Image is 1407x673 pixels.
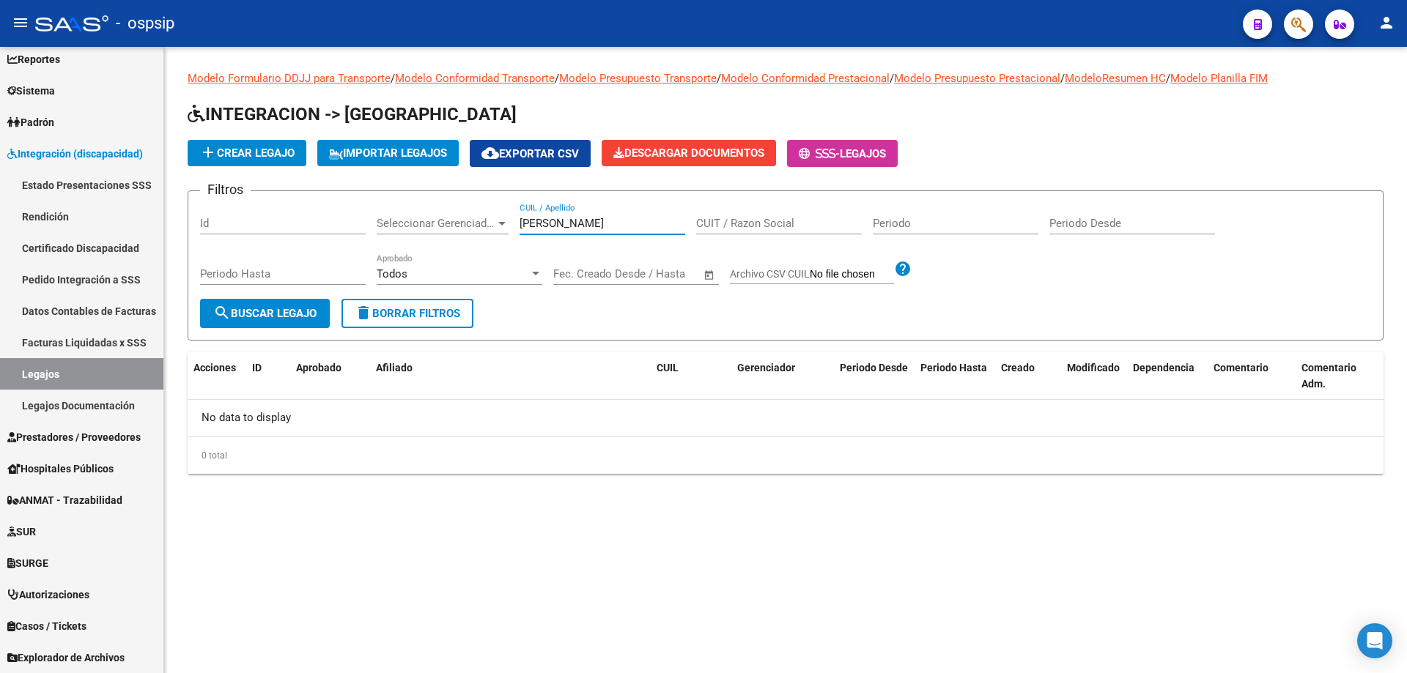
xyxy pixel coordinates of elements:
button: Borrar Filtros [341,299,473,328]
span: Descargar Documentos [613,146,764,160]
span: Periodo Desde [840,362,908,373]
button: IMPORTAR LEGAJOS [317,140,459,166]
mat-icon: search [213,304,231,321]
div: / / / / / / [188,70,1384,474]
span: Aprobado [296,362,341,373]
input: Archivo CSV CUIL [810,268,894,281]
datatable-header-cell: Periodo Desde [834,352,915,401]
mat-icon: delete [355,304,372,321]
button: Buscar Legajo [200,299,330,328]
span: Hospitales Públicos [7,461,114,477]
mat-icon: person [1378,14,1395,31]
span: - ospsip [116,7,174,40]
datatable-header-cell: Afiliado [370,352,651,401]
span: Crear Legajo [199,146,295,160]
span: Prestadores / Proveedores [7,429,141,445]
span: Creado [1001,362,1035,373]
mat-icon: add [199,144,217,161]
span: Buscar Legajo [213,307,317,320]
h3: Filtros [200,179,251,200]
span: - [799,147,840,160]
button: Crear Legajo [188,140,306,166]
span: ID [252,362,262,373]
button: Exportar CSV [470,140,591,167]
span: Sistema [7,83,55,99]
a: Modelo Conformidad Prestacional [721,72,890,85]
div: No data to display [188,400,1384,436]
mat-icon: cloud_download [481,144,499,162]
span: Afiliado [376,362,413,373]
datatable-header-cell: Gerenciador [731,352,834,401]
span: Integración (discapacidad) [7,146,143,162]
span: Gerenciador [737,362,795,373]
span: Acciones [193,362,236,373]
datatable-header-cell: Acciones [188,352,246,401]
datatable-header-cell: Modificado [1061,352,1127,401]
a: ModeloResumen HC [1065,72,1166,85]
span: Periodo Hasta [920,362,987,373]
span: ANMAT - Trazabilidad [7,492,122,508]
a: Modelo Formulario DDJJ para Transporte [188,72,391,85]
div: Open Intercom Messenger [1357,623,1392,658]
datatable-header-cell: Creado [995,352,1061,401]
div: 0 total [188,437,1384,474]
span: SUR [7,524,36,540]
span: Dependencia [1133,362,1194,373]
span: Explorador de Archivos [7,650,125,666]
button: Open calendar [701,267,718,283]
datatable-header-cell: Comentario [1208,352,1296,401]
span: CUIL [657,362,679,373]
button: Descargar Documentos [602,140,776,166]
span: Modificado [1067,362,1120,373]
datatable-header-cell: Aprobado [290,352,349,401]
span: Todos [377,267,407,280]
span: Autorizaciones [7,587,89,603]
span: Comentario Adm. [1301,362,1356,390]
datatable-header-cell: CUIL [651,352,731,401]
span: Padrón [7,114,54,130]
span: Seleccionar Gerenciador [377,217,495,230]
span: Archivo CSV CUIL [730,268,810,280]
span: Exportar CSV [481,147,579,160]
span: Borrar Filtros [355,307,460,320]
span: Reportes [7,51,60,67]
mat-icon: menu [12,14,29,31]
input: Fecha fin [626,267,697,280]
span: Legajos [840,147,886,160]
a: Modelo Planilla FIM [1170,72,1268,85]
span: IMPORTAR LEGAJOS [329,146,447,160]
button: -Legajos [787,140,898,167]
datatable-header-cell: ID [246,352,290,401]
span: INTEGRACION -> [GEOGRAPHIC_DATA] [188,104,517,124]
input: Fecha inicio [553,267,613,280]
a: Modelo Presupuesto Transporte [559,72,717,85]
span: SURGE [7,555,48,571]
span: Casos / Tickets [7,618,86,634]
datatable-header-cell: Periodo Hasta [915,352,995,401]
a: Modelo Presupuesto Prestacional [894,72,1060,85]
mat-icon: help [894,260,912,278]
a: Modelo Conformidad Transporte [395,72,555,85]
datatable-header-cell: Comentario Adm. [1296,352,1384,401]
datatable-header-cell: Dependencia [1127,352,1208,401]
span: Comentario [1214,362,1268,373]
